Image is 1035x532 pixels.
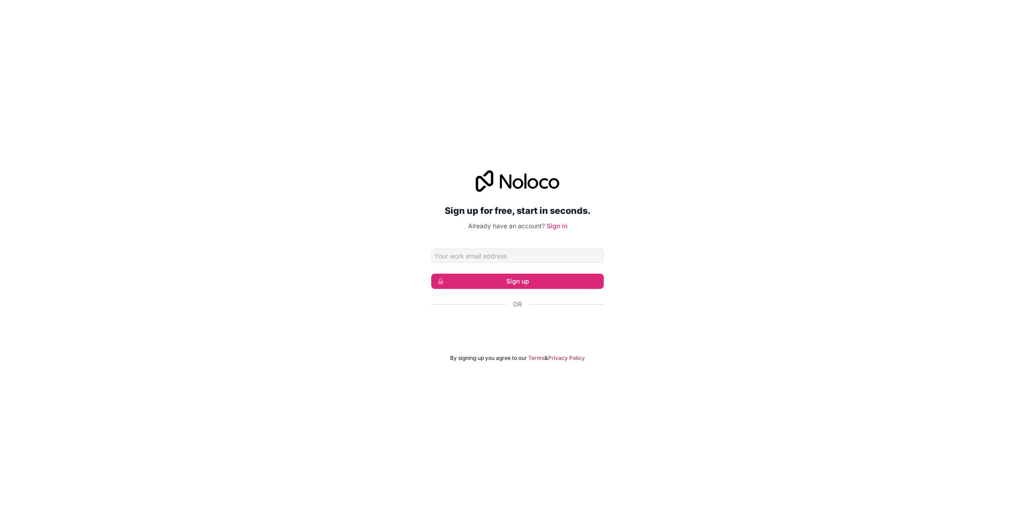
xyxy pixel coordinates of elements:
[431,203,604,219] h2: Sign up for free, start in seconds.
[513,300,522,309] span: Or
[431,274,604,289] button: Sign up
[528,355,544,362] a: Terms
[548,355,585,362] a: Privacy Policy
[450,355,527,362] span: By signing up you agree to our
[544,355,548,362] span: &
[468,222,545,230] span: Already have an account?
[431,248,604,263] input: Email address
[547,222,567,230] a: Sign in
